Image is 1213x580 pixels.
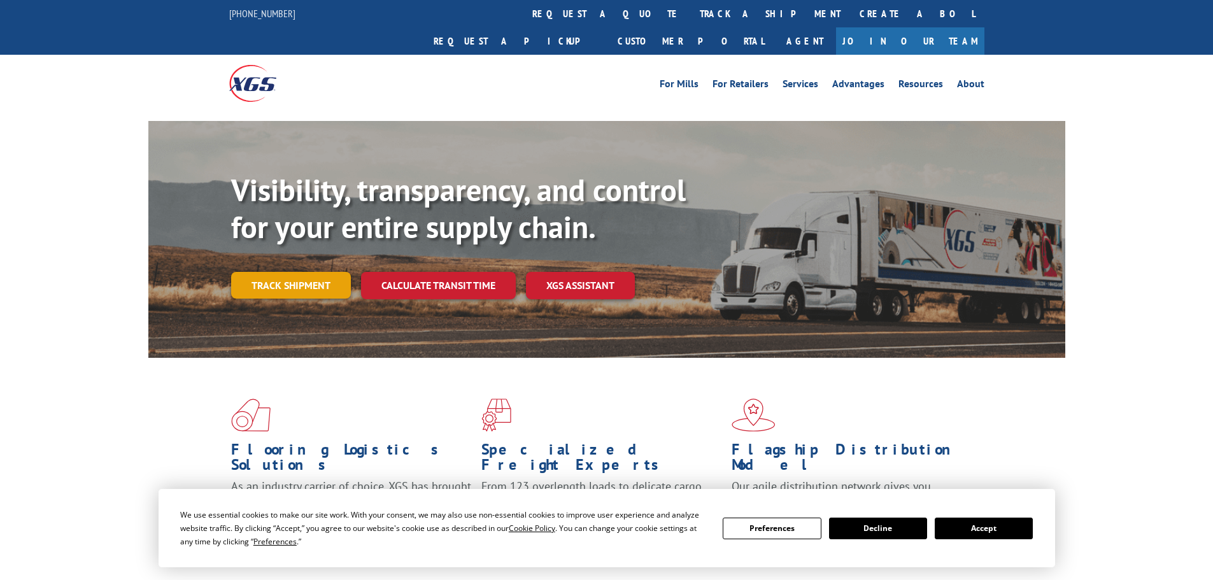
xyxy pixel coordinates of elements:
[829,518,927,539] button: Decline
[231,170,686,246] b: Visibility, transparency, and control for your entire supply chain.
[231,399,271,432] img: xgs-icon-total-supply-chain-intelligence-red
[935,518,1033,539] button: Accept
[526,272,635,299] a: XGS ASSISTANT
[783,79,818,93] a: Services
[898,79,943,93] a: Resources
[608,27,774,55] a: Customer Portal
[481,479,722,535] p: From 123 overlength loads to delicate cargo, our experienced staff knows the best way to move you...
[732,399,776,432] img: xgs-icon-flagship-distribution-model-red
[159,489,1055,567] div: Cookie Consent Prompt
[424,27,608,55] a: Request a pickup
[836,27,984,55] a: Join Our Team
[481,399,511,432] img: xgs-icon-focused-on-flooring-red
[481,442,722,479] h1: Specialized Freight Experts
[253,536,297,547] span: Preferences
[660,79,699,93] a: For Mills
[774,27,836,55] a: Agent
[957,79,984,93] a: About
[231,479,471,524] span: As an industry carrier of choice, XGS has brought innovation and dedication to flooring logistics...
[361,272,516,299] a: Calculate transit time
[180,508,707,548] div: We use essential cookies to make our site work. With your consent, we may also use non-essential ...
[832,79,884,93] a: Advantages
[229,7,295,20] a: [PHONE_NUMBER]
[231,442,472,479] h1: Flooring Logistics Solutions
[231,272,351,299] a: Track shipment
[713,79,769,93] a: For Retailers
[732,442,972,479] h1: Flagship Distribution Model
[509,523,555,534] span: Cookie Policy
[723,518,821,539] button: Preferences
[732,479,966,509] span: Our agile distribution network gives you nationwide inventory management on demand.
